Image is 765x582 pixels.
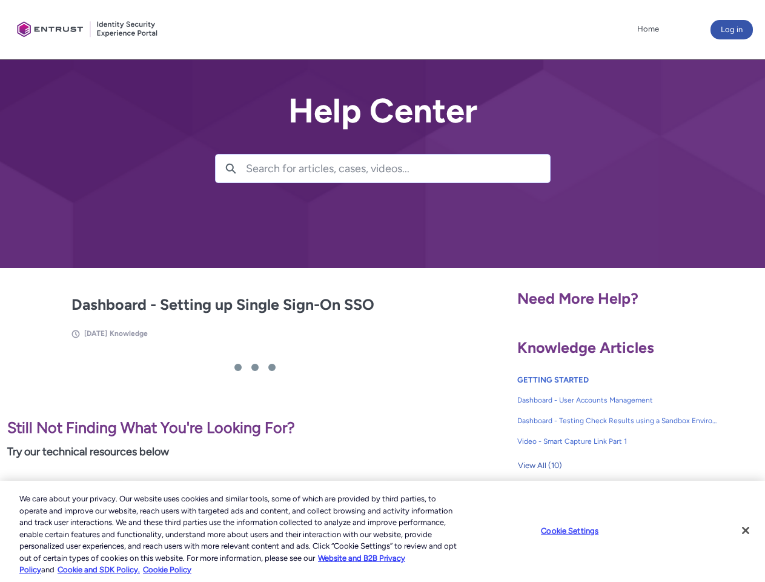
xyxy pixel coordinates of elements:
[246,155,550,182] input: Search for articles, cases, videos...
[517,436,718,447] span: Video - Smart Capture Link Part 1
[517,415,718,426] span: Dashboard - Testing Check Results using a Sandbox Environment
[517,390,718,410] a: Dashboard - User Accounts Management
[517,410,718,431] a: Dashboard - Testing Check Results using a Sandbox Environment
[517,338,654,356] span: Knowledge Articles
[19,493,459,576] div: We care about your privacy. Our website uses cookies and similar tools, some of which are provide...
[216,155,246,182] button: Search
[84,329,107,338] span: [DATE]
[710,20,753,39] button: Log in
[110,328,148,339] li: Knowledge
[7,444,503,460] p: Try our technical resources below
[517,375,589,384] a: GETTING STARTED
[7,416,503,440] p: Still Not Finding What You're Looking For?
[517,431,718,452] a: Video - Smart Capture Link Part 1
[215,92,551,130] h2: Help Center
[143,565,191,574] a: Cookie Policy
[71,293,439,316] h2: Dashboard - Setting up Single Sign-On SSO
[518,457,562,475] span: View All (10)
[732,517,759,544] button: Close
[58,565,140,574] a: Cookie and SDK Policy.
[634,20,662,38] a: Home
[517,456,563,475] button: View All (10)
[517,395,718,406] span: Dashboard - User Accounts Management
[532,518,608,543] button: Cookie Settings
[517,289,638,307] span: Need More Help?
